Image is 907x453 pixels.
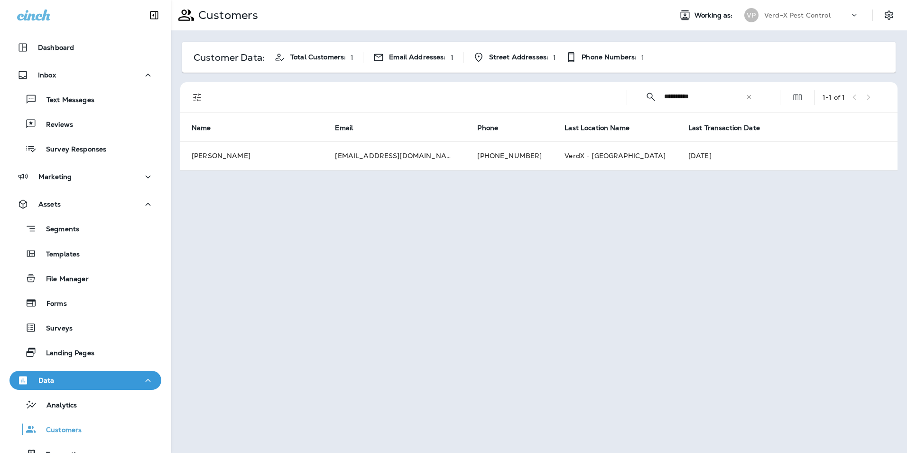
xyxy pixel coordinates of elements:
[565,151,666,160] span: VerdX - [GEOGRAPHIC_DATA]
[694,11,735,19] span: Working as:
[192,124,211,132] span: Name
[9,167,161,186] button: Marketing
[37,121,73,130] p: Reviews
[38,377,55,384] p: Data
[37,300,67,309] p: Forms
[641,54,644,61] p: 1
[477,124,498,132] span: Phone
[553,54,556,61] p: 1
[180,142,324,170] td: [PERSON_NAME]
[489,53,548,61] span: Street Addresses:
[9,293,161,313] button: Forms
[9,195,161,214] button: Assets
[194,8,258,22] p: Customers
[37,145,106,154] p: Survey Responses
[9,66,161,85] button: Inbox
[389,53,445,61] span: Email Addresses:
[466,142,553,170] td: [PHONE_NUMBER]
[192,123,223,132] span: Name
[335,123,365,132] span: Email
[9,218,161,239] button: Segments
[9,342,161,362] button: Landing Pages
[688,124,760,132] span: Last Transaction Date
[451,54,453,61] p: 1
[9,89,161,109] button: Text Messages
[744,8,759,22] div: VP
[335,124,353,132] span: Email
[37,426,82,435] p: Customers
[38,71,56,79] p: Inbox
[9,38,161,57] button: Dashboard
[9,395,161,415] button: Analytics
[37,401,77,410] p: Analytics
[9,268,161,288] button: File Manager
[290,53,346,61] span: Total Customers:
[37,349,94,358] p: Landing Pages
[351,54,353,61] p: 1
[194,54,265,61] p: Customer Data:
[477,123,510,132] span: Phone
[582,53,637,61] span: Phone Numbers:
[9,371,161,390] button: Data
[823,94,845,101] div: 1 - 1 of 1
[688,123,772,132] span: Last Transaction Date
[880,7,898,24] button: Settings
[641,87,660,106] button: Collapse Search
[788,88,807,107] button: Edit Fields
[37,225,79,235] p: Segments
[9,244,161,264] button: Templates
[9,114,161,134] button: Reviews
[141,6,167,25] button: Collapse Sidebar
[37,275,89,284] p: File Manager
[38,44,74,51] p: Dashboard
[324,142,466,170] td: [EMAIL_ADDRESS][DOMAIN_NAME]
[38,173,72,180] p: Marketing
[764,11,831,19] p: Verd-X Pest Control
[565,123,642,132] span: Last Location Name
[9,139,161,159] button: Survey Responses
[37,96,94,105] p: Text Messages
[9,318,161,338] button: Surveys
[9,419,161,439] button: Customers
[565,124,629,132] span: Last Location Name
[677,142,898,170] td: [DATE]
[37,250,80,259] p: Templates
[37,324,73,333] p: Surveys
[38,200,61,208] p: Assets
[188,88,207,107] button: Filters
